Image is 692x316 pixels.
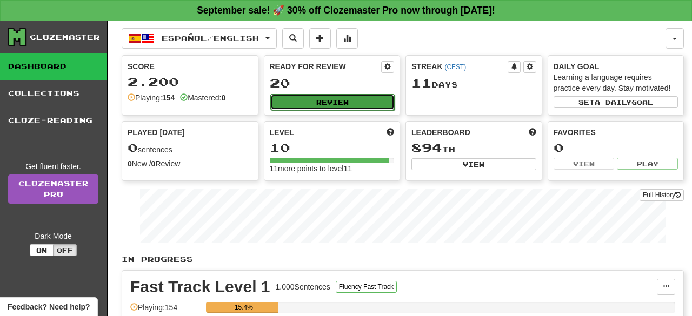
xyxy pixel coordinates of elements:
span: Played [DATE] [128,127,185,138]
div: Fast Track Level 1 [130,279,270,295]
span: Score more points to level up [387,127,394,138]
button: Full History [640,189,684,201]
div: Favorites [554,127,678,138]
span: Level [270,127,294,138]
button: More stats [336,28,358,49]
div: Streak [411,61,508,72]
div: 11 more points to level 11 [270,163,395,174]
span: 0 [128,140,138,155]
div: Day s [411,76,536,90]
strong: 0 [221,93,225,102]
span: 894 [411,140,442,155]
div: Ready for Review [270,61,382,72]
span: Leaderboard [411,127,470,138]
div: Score [128,61,252,72]
button: Seta dailygoal [554,96,678,108]
button: View [554,158,615,170]
div: New / Review [128,158,252,169]
div: Get fluent faster. [8,161,98,172]
p: In Progress [122,254,684,265]
button: Español/English [122,28,277,49]
div: 0 [554,141,678,154]
button: Add sentence to collection [309,28,331,49]
a: ClozemasterPro [8,174,98,204]
button: Fluency Fast Track [336,281,397,293]
span: Español / English [162,33,259,43]
button: View [411,158,536,170]
div: Clozemaster [30,32,100,43]
strong: 0 [128,159,132,168]
span: a daily [595,98,631,106]
div: sentences [128,141,252,155]
div: Daily Goal [554,61,678,72]
strong: 154 [162,93,175,102]
div: 2.200 [128,75,252,89]
strong: 0 [151,159,156,168]
div: 20 [270,76,395,90]
span: This week in points, UTC [529,127,536,138]
div: 1.000 Sentences [276,281,330,292]
span: 11 [411,75,432,90]
div: Learning a language requires practice every day. Stay motivated! [554,72,678,93]
button: Review [270,94,395,110]
div: Dark Mode [8,231,98,241]
span: Open feedback widget [8,301,90,312]
button: Off [53,244,77,256]
div: th [411,141,536,155]
div: 10 [270,141,395,154]
div: Mastered: [180,92,225,103]
button: Search sentences [282,28,304,49]
button: On [30,244,54,256]
a: (CEST) [444,63,466,71]
strong: September sale! 🚀 30% off Clozemaster Pro now through [DATE]! [197,5,495,16]
div: 15.4% [209,302,278,313]
button: Play [617,158,678,170]
div: Playing: [128,92,175,103]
